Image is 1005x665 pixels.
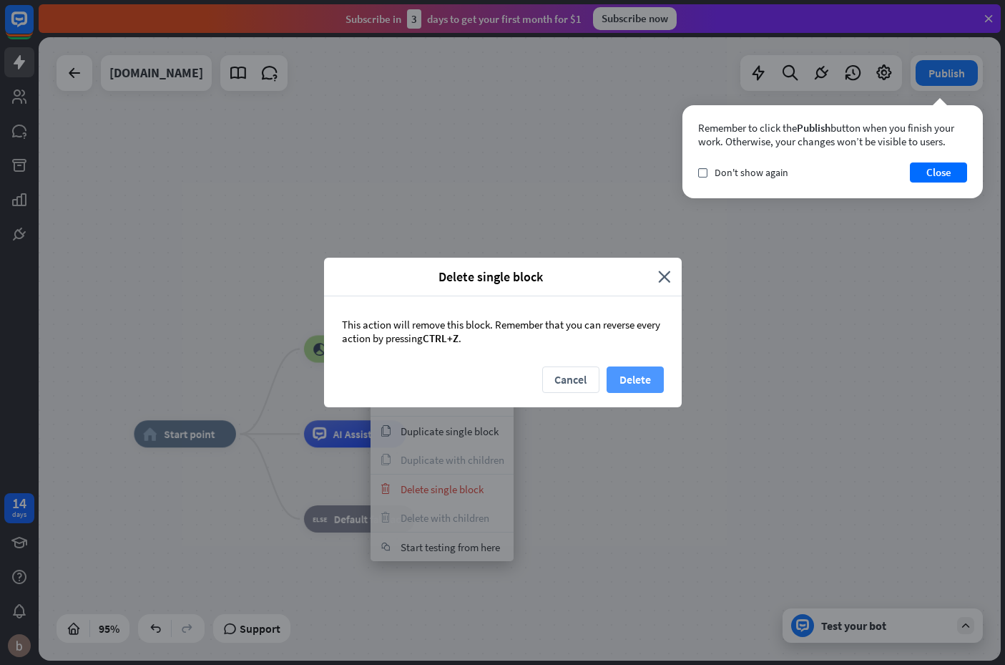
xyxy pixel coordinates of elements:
button: Open LiveChat chat widget [11,6,54,49]
button: Delete [607,367,664,393]
button: Close [910,162,967,183]
span: Publish [797,121,830,135]
button: Cancel [542,367,599,393]
span: Don't show again [715,166,788,179]
span: CTRL+Z [423,331,459,345]
div: This action will remove this block. Remember that you can reverse every action by pressing . [324,296,682,367]
i: close [658,268,671,285]
span: Delete single block [335,268,647,285]
div: Remember to click the button when you finish your work. Otherwise, your changes won’t be visible ... [698,121,967,148]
